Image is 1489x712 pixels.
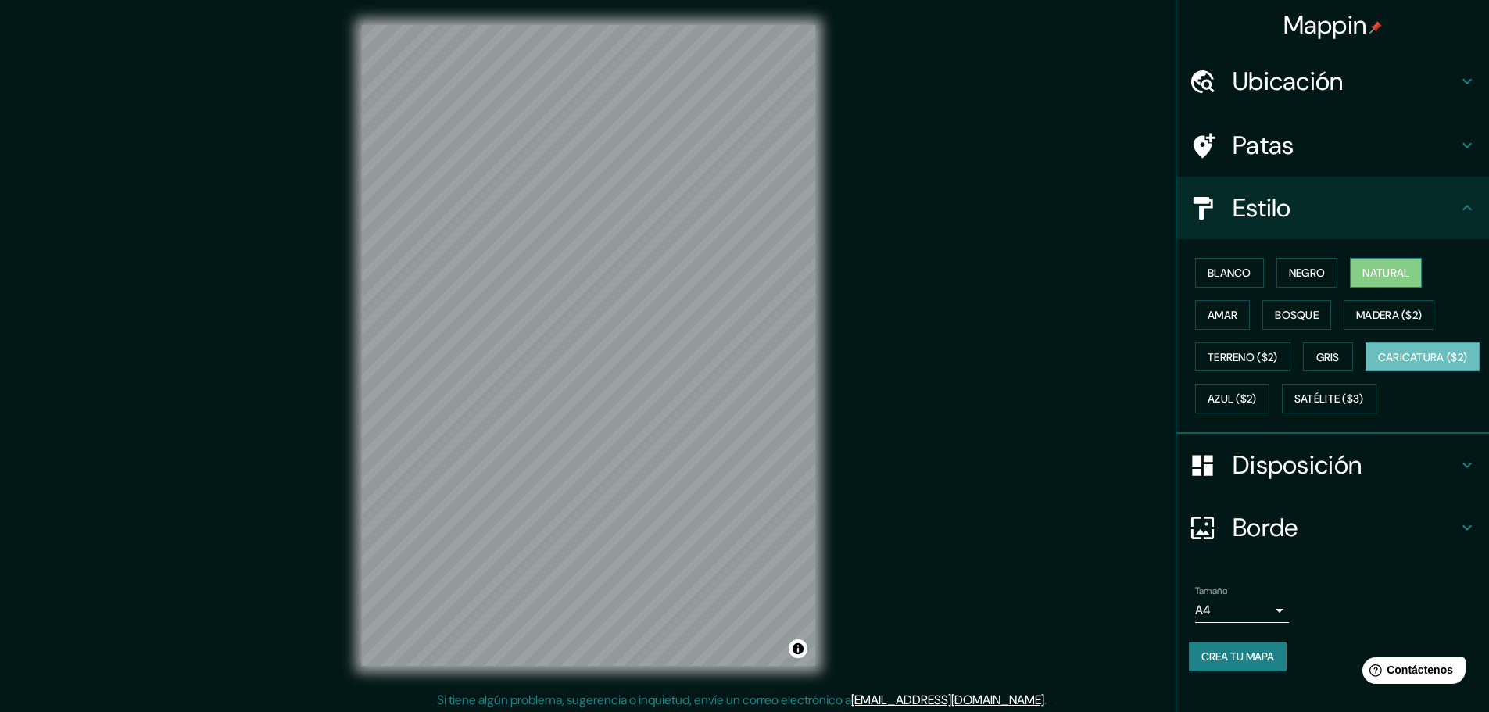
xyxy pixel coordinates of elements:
button: Terreno ($2) [1195,342,1290,372]
font: Madera ($2) [1356,308,1422,322]
font: Terreno ($2) [1208,350,1278,364]
canvas: Mapa [362,25,815,666]
font: Borde [1233,511,1298,544]
font: Disposición [1233,449,1362,481]
font: Azul ($2) [1208,392,1257,406]
button: Natural [1350,258,1422,288]
div: A4 [1195,598,1289,623]
font: Satélite ($3) [1294,392,1364,406]
div: Borde [1176,496,1489,559]
button: Madera ($2) [1344,300,1434,330]
a: [EMAIL_ADDRESS][DOMAIN_NAME] [851,692,1044,708]
font: Si tiene algún problema, sugerencia o inquietud, envíe un correo electrónico a [437,692,851,708]
font: . [1049,691,1052,708]
font: . [1047,691,1049,708]
font: Bosque [1275,308,1319,322]
font: Negro [1289,266,1326,280]
font: Blanco [1208,266,1251,280]
button: Caricatura ($2) [1366,342,1480,372]
button: Gris [1303,342,1353,372]
font: Tamaño [1195,585,1227,597]
font: . [1044,692,1047,708]
font: Estilo [1233,191,1291,224]
button: Amar [1195,300,1250,330]
font: Amar [1208,308,1237,322]
font: Gris [1316,350,1340,364]
button: Crea tu mapa [1189,642,1287,671]
button: Negro [1276,258,1338,288]
font: Crea tu mapa [1201,649,1274,664]
font: Mappin [1283,9,1367,41]
img: pin-icon.png [1369,21,1382,34]
div: Patas [1176,114,1489,177]
button: Satélite ($3) [1282,384,1376,413]
font: A4 [1195,602,1211,618]
button: Blanco [1195,258,1264,288]
div: Estilo [1176,177,1489,239]
font: Ubicación [1233,65,1344,98]
div: Ubicación [1176,50,1489,113]
font: Patas [1233,129,1294,162]
button: Azul ($2) [1195,384,1269,413]
button: Activar o desactivar atribución [789,639,807,658]
button: Bosque [1262,300,1331,330]
font: Caricatura ($2) [1378,350,1468,364]
div: Disposición [1176,434,1489,496]
iframe: Lanzador de widgets de ayuda [1350,651,1472,695]
font: Natural [1362,266,1409,280]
